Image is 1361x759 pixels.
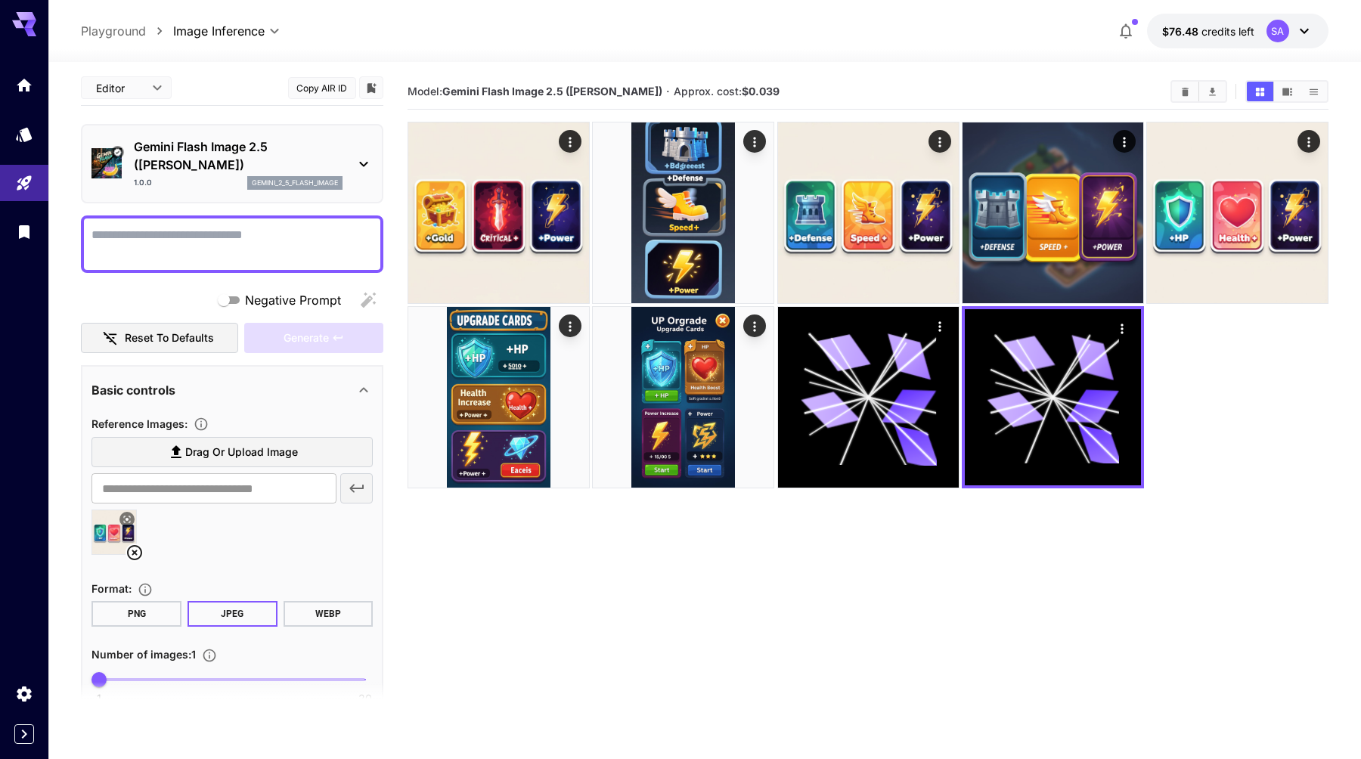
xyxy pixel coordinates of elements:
b: $0.039 [742,85,780,98]
div: Actions [559,130,581,153]
p: · [666,82,670,101]
div: Actions [1297,130,1320,153]
div: Actions [1111,317,1133,339]
div: Actions [1113,130,1136,153]
span: Approx. cost: [674,85,780,98]
img: 9k= [593,122,774,303]
img: 9k= [778,122,959,303]
div: Show media in grid viewShow media in video viewShow media in list view [1245,80,1328,103]
div: Actions [743,130,766,153]
button: Copy AIR ID [288,77,356,99]
span: $76.48 [1162,25,1201,38]
div: Clear AllDownload All [1170,80,1227,103]
span: Image Inference [173,22,265,40]
div: Actions [559,314,581,337]
button: Choose the file format for the output image. [132,582,159,597]
a: Playground [81,22,146,40]
div: Basic controls [91,372,373,408]
span: Negative Prompt [245,291,341,309]
button: Show media in list view [1301,82,1327,101]
button: Verified working [112,147,124,159]
p: 1.0.0 [134,177,152,188]
span: Format : [91,582,132,595]
div: Verified workingGemini Flash Image 2.5 ([PERSON_NAME])1.0.0gemini_2_5_flash_image [91,132,373,196]
button: PNG [91,601,181,627]
div: Settings [15,684,33,703]
p: Basic controls [91,381,175,399]
div: $76.48227 [1162,23,1254,39]
button: Clear All [1172,82,1198,101]
button: Show media in grid view [1247,82,1273,101]
div: Playground [15,174,33,193]
nav: breadcrumb [81,22,173,40]
img: 9k= [1147,122,1328,303]
span: Number of images : 1 [91,648,196,661]
p: Gemini Flash Image 2.5 ([PERSON_NAME]) [134,138,343,174]
button: Add to library [364,79,378,97]
span: Drag or upload image [185,443,298,462]
span: Model: [408,85,662,98]
img: 2Q== [408,122,589,303]
button: Show media in video view [1274,82,1301,101]
button: Upload a reference image to guide the result. This is needed for Image-to-Image or Inpainting. Su... [188,417,215,432]
div: SA [1266,20,1289,42]
button: Specify how many images to generate in a single request. Each image generation will be charged se... [196,648,223,663]
div: Home [15,76,33,94]
div: Models [15,125,33,144]
button: Reset to defaults [81,323,238,354]
div: Actions [928,314,950,337]
button: Download All [1199,82,1226,101]
label: Drag or upload image [91,437,373,468]
button: JPEG [188,601,277,627]
span: Editor [96,80,143,96]
span: Reference Images : [91,417,188,430]
div: Actions [928,130,950,153]
div: Library [15,222,33,241]
img: 2Q== [963,122,1143,303]
span: credits left [1201,25,1254,38]
img: 2Q== [593,307,774,488]
div: Actions [743,314,766,337]
button: WEBP [284,601,374,627]
button: Expand sidebar [14,724,34,744]
button: $76.48227SA [1147,14,1328,48]
b: Gemini Flash Image 2.5 ([PERSON_NAME]) [442,85,662,98]
p: gemini_2_5_flash_image [252,178,338,188]
img: 2Q== [408,307,589,488]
